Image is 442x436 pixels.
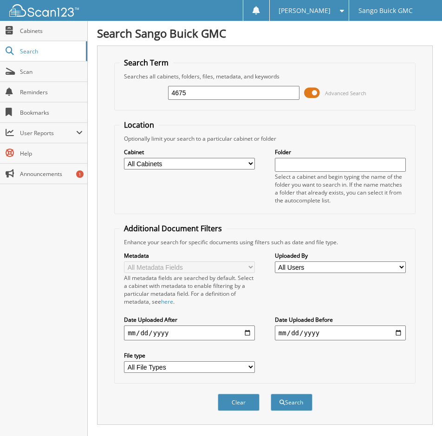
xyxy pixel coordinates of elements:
[275,252,406,260] label: Uploaded By
[20,68,83,76] span: Scan
[97,26,433,41] h1: Search Sango Buick GMC
[20,170,83,178] span: Announcements
[271,394,312,411] button: Search
[275,316,406,324] label: Date Uploaded Before
[124,325,255,340] input: start
[20,109,83,117] span: Bookmarks
[20,129,76,137] span: User Reports
[279,8,331,13] span: [PERSON_NAME]
[119,135,410,143] div: Optionally limit your search to a particular cabinet or folder
[325,90,366,97] span: Advanced Search
[124,252,255,260] label: Metadata
[218,394,260,411] button: Clear
[20,47,81,55] span: Search
[119,223,227,234] legend: Additional Document Filters
[20,150,83,157] span: Help
[119,72,410,80] div: Searches all cabinets, folders, files, metadata, and keywords
[358,8,413,13] span: Sango Buick GMC
[119,58,173,68] legend: Search Term
[124,316,255,324] label: Date Uploaded After
[124,274,255,306] div: All metadata fields are searched by default. Select a cabinet with metadata to enable filtering b...
[20,88,83,96] span: Reminders
[124,351,255,359] label: File type
[161,298,173,306] a: here
[119,238,410,246] div: Enhance your search for specific documents using filters such as date and file type.
[76,170,84,178] div: 1
[275,173,406,204] div: Select a cabinet and begin typing the name of the folder you want to search in. If the name match...
[9,4,79,17] img: scan123-logo-white.svg
[20,27,83,35] span: Cabinets
[275,325,406,340] input: end
[124,148,255,156] label: Cabinet
[275,148,406,156] label: Folder
[119,120,159,130] legend: Location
